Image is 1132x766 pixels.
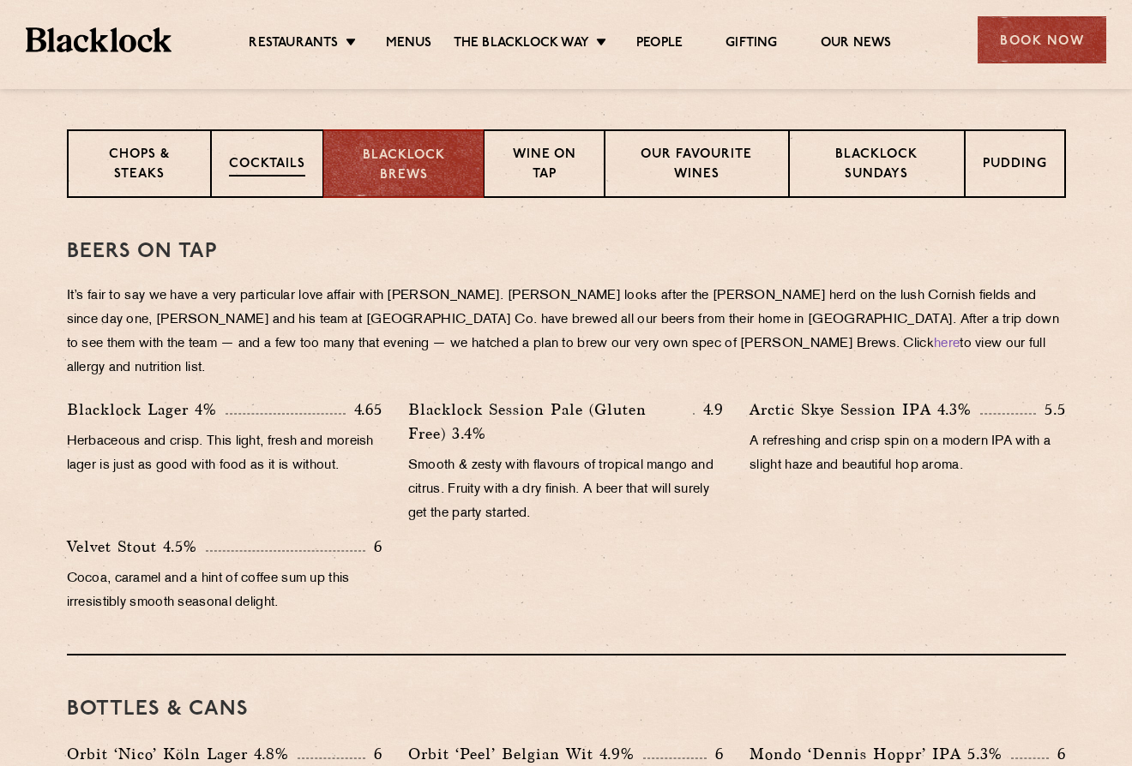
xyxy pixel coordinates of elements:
p: Wine on Tap [502,146,586,186]
img: BL_Textured_Logo-footer-cropped.svg [26,27,172,52]
div: Book Now [978,16,1106,63]
a: Menus [386,35,432,54]
p: It’s fair to say we have a very particular love affair with [PERSON_NAME]. [PERSON_NAME] looks af... [67,284,1066,380]
h3: BOTTLES & CANS [67,698,1066,721]
a: The Blacklock Way [454,35,589,54]
p: Blacklock Sundays [807,146,946,186]
p: Orbit ‘Peel’ Belgian Wit 4.9% [408,742,643,766]
p: Pudding [983,155,1047,177]
a: Our News [821,35,892,54]
p: Cocoa, caramel and a hint of coffee sum up this irresistibly smooth seasonal delight. [67,567,382,615]
p: Blacklock Session Pale (Gluten Free) 3.4% [408,398,693,446]
p: 6 [365,536,382,558]
p: Chops & Steaks [86,146,193,186]
p: Smooth & zesty with flavours of tropical mango and citrus. Fruity with a dry finish. A beer that ... [408,454,724,526]
p: 6 [707,743,724,765]
p: Herbaceous and crisp. This light, fresh and moreish lager is just as good with food as it is with... [67,430,382,478]
p: 6 [365,743,382,765]
p: Arctic Skye Session IPA 4.3% [750,398,980,422]
p: Our favourite wines [623,146,771,186]
p: 6 [1049,743,1066,765]
p: 4.65 [346,398,382,421]
p: Cocktails [229,155,305,177]
p: A refreshing and crisp spin on a modern IPA with a slight haze and beautiful hop aroma. [750,430,1065,478]
p: 4.9 [695,398,725,421]
h3: Beers on tap [67,241,1066,263]
p: Orbit ‘Nico’ Köln Lager 4.8% [67,742,298,766]
p: Blacklock Lager 4% [67,398,226,422]
p: 5.5 [1036,398,1066,421]
a: Restaurants [249,35,338,54]
p: Blacklock Brews [341,147,467,185]
p: Velvet Stout 4.5% [67,535,206,559]
a: Gifting [726,35,777,54]
a: People [636,35,683,54]
p: Mondo ‘Dennis Hoppr’ IPA 5.3% [750,742,1011,766]
a: here [934,338,960,350]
